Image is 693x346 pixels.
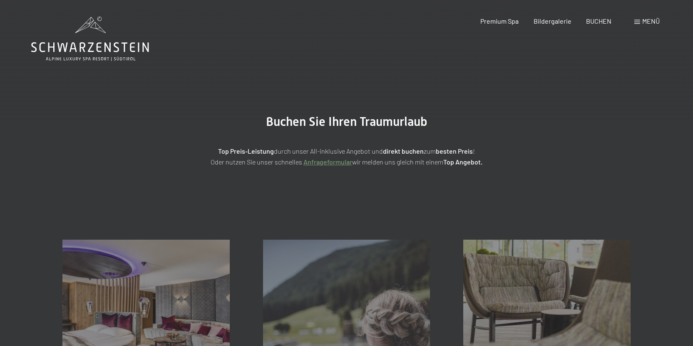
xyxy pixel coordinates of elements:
[139,146,555,167] p: durch unser All-inklusive Angebot und zum ! Oder nutzen Sie unser schnelles wir melden uns gleich...
[383,147,424,155] strong: direkt buchen
[642,17,660,25] span: Menü
[443,158,482,166] strong: Top Angebot.
[303,158,352,166] a: Anfrageformular
[586,17,611,25] a: BUCHEN
[266,114,427,129] span: Buchen Sie Ihren Traumurlaub
[436,147,473,155] strong: besten Preis
[534,17,571,25] a: Bildergalerie
[480,17,519,25] a: Premium Spa
[218,147,274,155] strong: Top Preis-Leistung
